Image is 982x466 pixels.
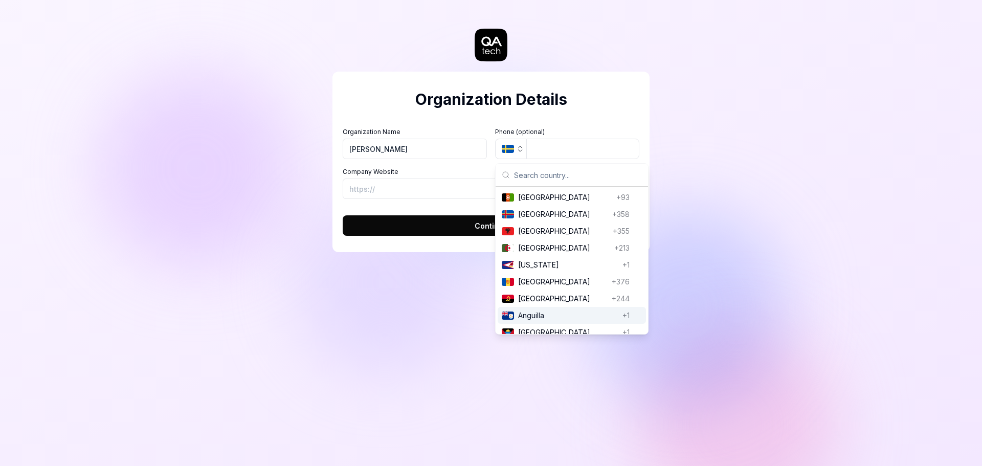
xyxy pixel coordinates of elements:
[518,310,618,321] span: Anguilla
[343,167,639,176] label: Company Website
[616,192,630,203] span: +93
[518,276,608,287] span: [GEOGRAPHIC_DATA]
[518,293,608,304] span: [GEOGRAPHIC_DATA]
[614,242,630,253] span: +213
[343,127,487,137] label: Organization Name
[518,242,610,253] span: [GEOGRAPHIC_DATA]
[343,179,639,199] input: https://
[622,310,630,321] span: +1
[622,327,630,338] span: +1
[613,226,630,236] span: +355
[475,220,508,231] span: Continue
[496,187,648,334] div: Suggestions
[518,327,618,338] span: [GEOGRAPHIC_DATA]
[518,209,608,219] span: [GEOGRAPHIC_DATA]
[612,209,630,219] span: +358
[518,192,612,203] span: [GEOGRAPHIC_DATA]
[622,259,630,270] span: +1
[514,164,642,186] input: Search country...
[612,293,630,304] span: +244
[343,88,639,111] h2: Organization Details
[518,259,618,270] span: [US_STATE]
[612,276,630,287] span: +376
[343,215,639,236] button: Continue
[495,127,639,137] label: Phone (optional)
[518,226,609,236] span: [GEOGRAPHIC_DATA]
